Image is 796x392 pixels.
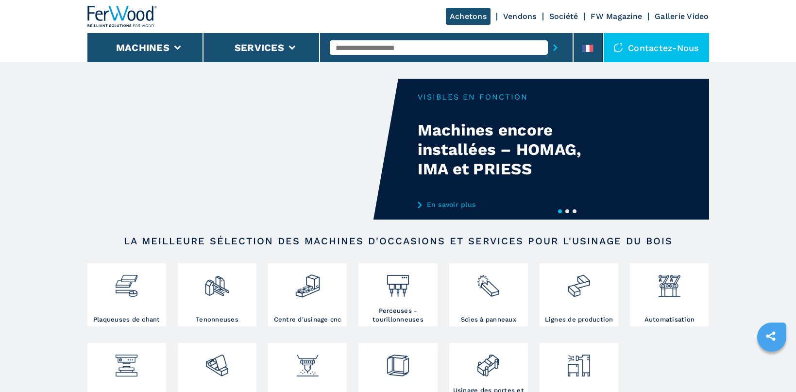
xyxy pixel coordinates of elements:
a: Scies à panneaux [449,263,528,326]
img: squadratrici_2.png [204,266,230,299]
a: Vendons [503,12,537,21]
img: montaggio_imballaggio_2.png [385,345,411,378]
img: pressa-strettoia.png [114,345,139,378]
a: Achetons [446,8,491,25]
a: FW Magazine [591,12,642,21]
button: Machines [116,42,169,53]
img: levigatrici_2.png [204,345,230,378]
img: foratrici_inseritrici_2.png [385,266,411,299]
a: Centre d'usinage cnc [268,263,347,326]
h3: Perceuses - tourillonneuses [361,307,435,324]
h3: Plaqueuses de chant [93,315,160,324]
img: Contactez-nous [613,43,623,52]
a: sharethis [759,324,783,348]
h3: Scies à panneaux [461,315,516,324]
a: Tenonneuses [178,263,256,326]
h3: Lignes de production [545,315,613,324]
a: Plaqueuses de chant [87,263,166,326]
a: Perceuses - tourillonneuses [358,263,437,326]
img: automazione.png [657,266,682,299]
img: sezionatrici_2.png [475,266,501,299]
img: Ferwood [87,6,157,27]
a: En savoir plus [418,201,608,208]
h3: Tenonneuses [196,315,238,324]
img: centro_di_lavoro_cnc_2.png [295,266,321,299]
button: Services [235,42,284,53]
button: submit-button [548,36,563,59]
video: Your browser does not support the video tag. [87,79,398,220]
a: Gallerie Video [655,12,709,21]
img: bordatrici_1.png [114,266,139,299]
button: 2 [565,209,569,213]
img: aspirazione_1.png [566,345,592,378]
a: Société [549,12,578,21]
img: linee_di_produzione_2.png [566,266,592,299]
img: lavorazione_porte_finestre_2.png [475,345,501,378]
button: 3 [573,209,576,213]
h2: LA MEILLEURE SÉLECTION DES MACHINES D'OCCASIONS ET SERVICES POUR L'USINAGE DU BOIS [119,235,678,247]
img: verniciatura_1.png [295,345,321,378]
h3: Automatisation [644,315,695,324]
a: Lignes de production [540,263,618,326]
button: 1 [558,209,562,213]
a: Automatisation [630,263,709,326]
h3: Centre d'usinage cnc [274,315,341,324]
div: Contactez-nous [604,33,709,62]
